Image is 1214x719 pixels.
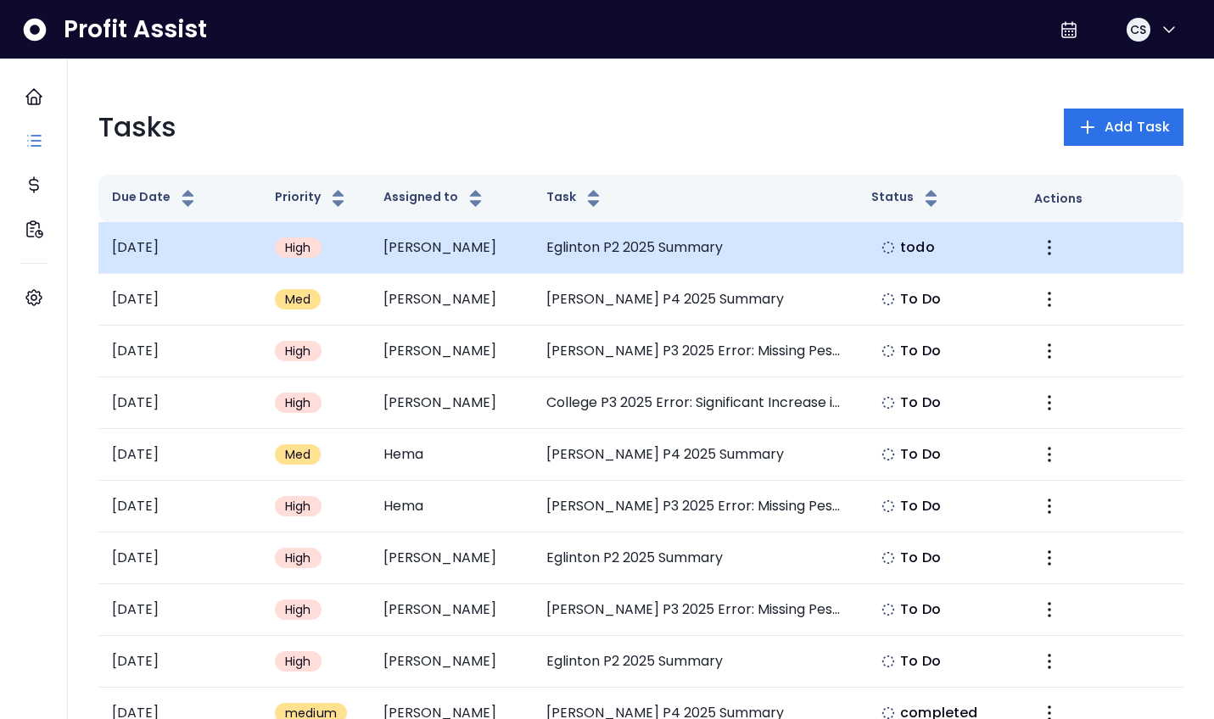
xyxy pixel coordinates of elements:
span: To Do [900,444,941,465]
span: To Do [900,289,941,309]
span: To Do [900,651,941,672]
button: Priority [275,188,349,209]
td: [PERSON_NAME] [370,584,533,636]
td: [DATE] [98,636,261,688]
button: More [1034,439,1065,470]
td: Eglinton P2 2025 Summary [533,532,859,584]
td: [PERSON_NAME] [370,377,533,429]
button: Status [871,188,942,209]
button: Add Task [1064,109,1183,146]
button: More [1034,336,1065,366]
button: More [1034,646,1065,677]
button: Assigned to [383,188,486,209]
button: More [1034,284,1065,315]
span: High [285,239,311,256]
button: More [1034,232,1065,263]
span: To Do [900,393,941,413]
span: To Do [900,599,941,620]
td: [PERSON_NAME] P3 2025 Error: Missing Pest Control Expense [533,481,859,532]
td: [PERSON_NAME] [370,636,533,688]
span: High [285,343,311,359]
button: Task [546,188,604,209]
td: [PERSON_NAME] [370,274,533,326]
td: Eglinton P2 2025 Summary [533,222,859,274]
td: College P3 2025 Error: Significant Increase in Meal & Entertainment [533,377,859,429]
p: Tasks [98,107,176,148]
img: Not yet Started [881,655,895,668]
img: Not yet Started [881,293,895,306]
td: Hema [370,429,533,481]
img: Not yet Started [881,448,895,461]
td: [DATE] [98,584,261,636]
td: [PERSON_NAME] P3 2025 Error: Missing Pest Control Expense [533,326,859,377]
span: CS [1130,21,1146,38]
td: [DATE] [98,377,261,429]
td: [PERSON_NAME] [370,326,533,377]
button: More [1034,543,1065,573]
img: Not yet Started [881,551,895,565]
button: More [1034,594,1065,625]
button: More [1034,491,1065,521]
td: Eglinton P2 2025 Summary [533,636,859,688]
img: Not yet Started [881,344,895,358]
td: [PERSON_NAME] P3 2025 Error: Missing Pest Control Expense [533,584,859,636]
td: [PERSON_NAME] [370,532,533,584]
span: High [285,394,311,411]
span: Med [285,446,311,463]
img: Not yet Started [881,603,895,616]
span: High [285,549,311,566]
span: To Do [900,341,941,361]
span: Add Task [1105,117,1170,137]
span: To Do [900,496,941,516]
img: Not yet Started [881,499,895,513]
img: todo [881,241,895,254]
td: [DATE] [98,481,261,532]
td: [PERSON_NAME] [370,222,533,274]
span: To Do [900,548,941,568]
span: Med [285,291,311,308]
td: [DATE] [98,326,261,377]
button: Due Date [112,188,199,209]
td: [DATE] [98,222,261,274]
td: [DATE] [98,429,261,481]
span: High [285,653,311,670]
td: [DATE] [98,532,261,584]
td: [PERSON_NAME] P4 2025 Summary [533,429,859,481]
td: [DATE] [98,274,261,326]
td: [PERSON_NAME] P4 2025 Summary [533,274,859,326]
img: Not yet Started [881,396,895,410]
span: High [285,601,311,618]
span: High [285,498,311,515]
td: Hema [370,481,533,532]
button: More [1034,387,1065,418]
span: Profit Assist [64,14,207,45]
span: todo [900,237,934,258]
th: Actions [1021,175,1183,222]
